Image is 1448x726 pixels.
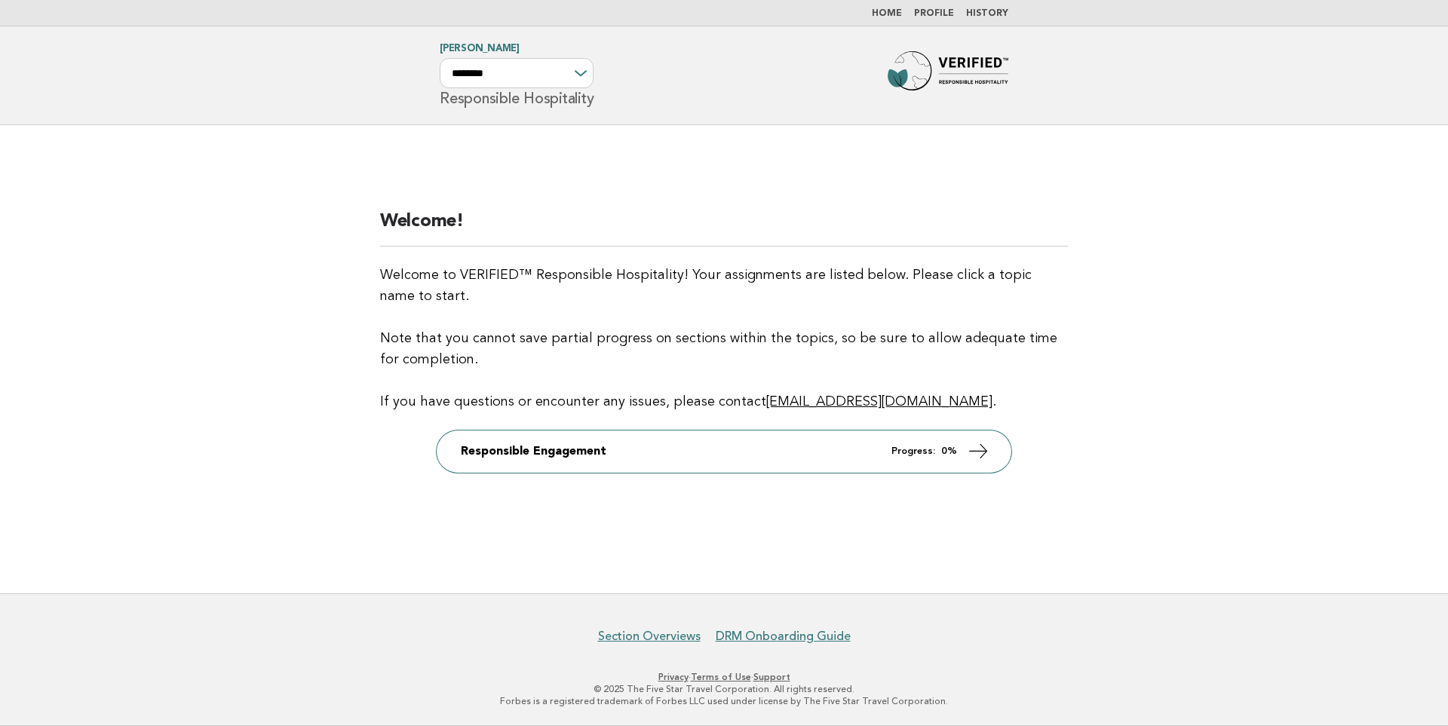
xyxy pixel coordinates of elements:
[440,44,594,106] h1: Responsible Hospitality
[888,51,1008,100] img: Forbes Travel Guide
[262,683,1186,695] p: © 2025 The Five Star Travel Corporation. All rights reserved.
[437,430,1011,473] a: Responsible Engagement Progress: 0%
[914,9,954,18] a: Profile
[891,446,935,456] em: Progress:
[716,629,851,644] a: DRM Onboarding Guide
[262,695,1186,707] p: Forbes is a registered trademark of Forbes LLC used under license by The Five Star Travel Corpora...
[766,395,992,409] a: [EMAIL_ADDRESS][DOMAIN_NAME]
[658,672,689,682] a: Privacy
[753,672,790,682] a: Support
[380,265,1068,412] p: Welcome to VERIFIED™ Responsible Hospitality! Your assignments are listed below. Please click a t...
[598,629,701,644] a: Section Overviews
[440,44,520,54] a: [PERSON_NAME]
[262,671,1186,683] p: · ·
[941,446,957,456] strong: 0%
[380,210,1068,247] h2: Welcome!
[872,9,902,18] a: Home
[691,672,751,682] a: Terms of Use
[966,9,1008,18] a: History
